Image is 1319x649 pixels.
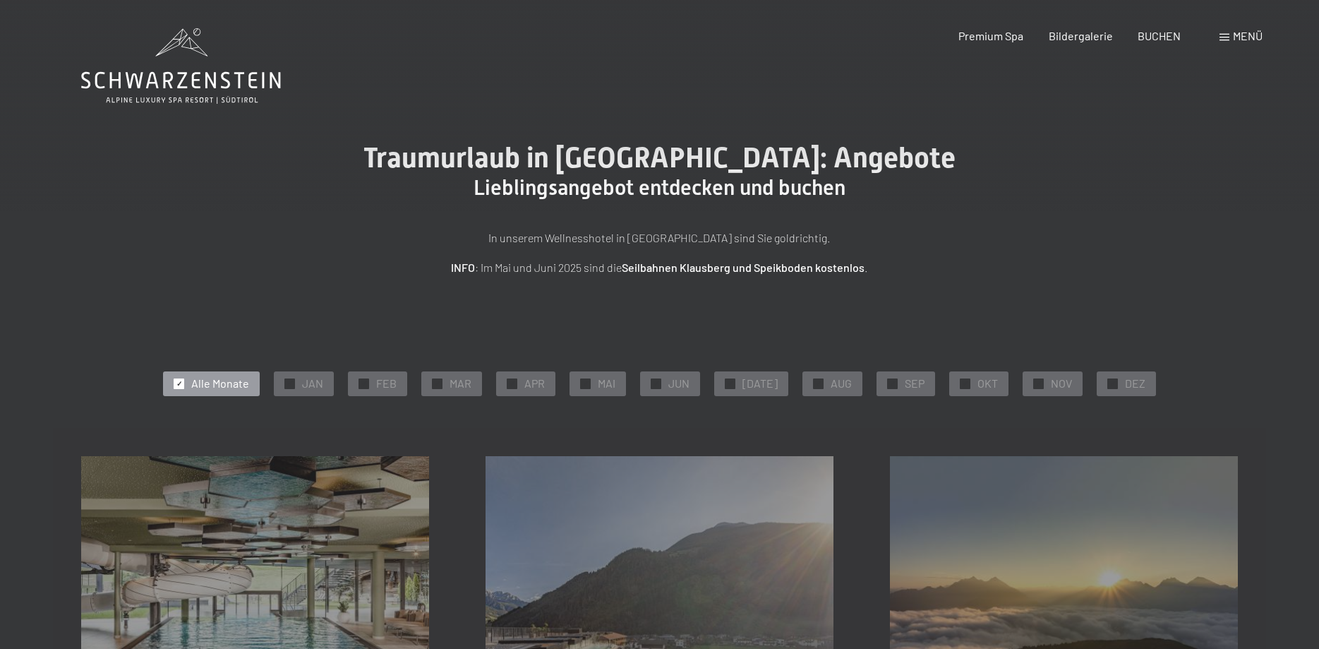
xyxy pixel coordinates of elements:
[890,379,896,388] span: ✓
[622,261,865,274] strong: Seilbahnen Klausberg und Speikboden kostenlos
[307,229,1013,247] p: In unserem Wellnesshotel in [GEOGRAPHIC_DATA] sind Sie goldrichtig.
[176,379,182,388] span: ✓
[376,376,397,391] span: FEB
[1233,29,1263,42] span: Menü
[191,376,249,391] span: Alle Monate
[451,261,475,274] strong: INFO
[1138,29,1181,42] a: BUCHEN
[302,376,323,391] span: JAN
[363,141,956,174] span: Traumurlaub in [GEOGRAPHIC_DATA]: Angebote
[816,379,821,388] span: ✓
[742,376,778,391] span: [DATE]
[583,379,589,388] span: ✓
[361,379,367,388] span: ✓
[524,376,545,391] span: APR
[1036,379,1042,388] span: ✓
[1110,379,1116,388] span: ✓
[958,29,1023,42] a: Premium Spa
[668,376,689,391] span: JUN
[287,379,293,388] span: ✓
[450,376,471,391] span: MAR
[905,376,924,391] span: SEP
[977,376,998,391] span: OKT
[307,258,1013,277] p: : Im Mai und Juni 2025 sind die .
[831,376,852,391] span: AUG
[435,379,440,388] span: ✓
[1125,376,1145,391] span: DEZ
[1049,29,1113,42] a: Bildergalerie
[1051,376,1072,391] span: NOV
[474,175,845,200] span: Lieblingsangebot entdecken und buchen
[510,379,515,388] span: ✓
[963,379,968,388] span: ✓
[654,379,659,388] span: ✓
[728,379,733,388] span: ✓
[598,376,615,391] span: MAI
